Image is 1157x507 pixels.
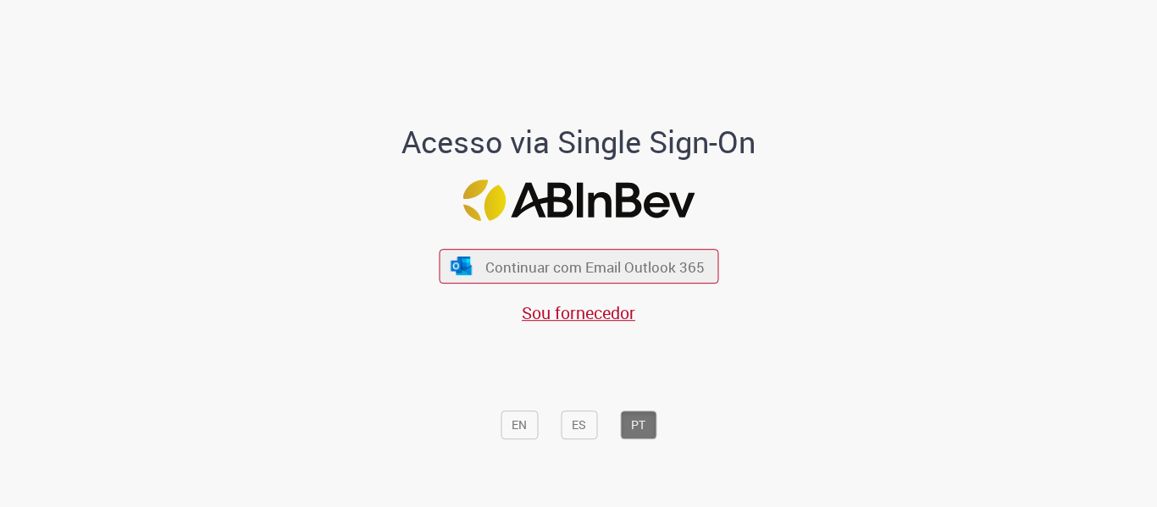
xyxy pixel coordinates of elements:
[485,256,705,276] span: Continuar com Email Outlook 365
[450,257,473,275] img: ícone Azure/Microsoft 360
[439,249,718,284] button: ícone Azure/Microsoft 360 Continuar com Email Outlook 365
[501,411,538,439] button: EN
[522,301,635,324] a: Sou fornecedor
[620,411,656,439] button: PT
[462,179,695,221] img: Logo ABInBev
[344,126,814,160] h1: Acesso via Single Sign-On
[561,411,597,439] button: ES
